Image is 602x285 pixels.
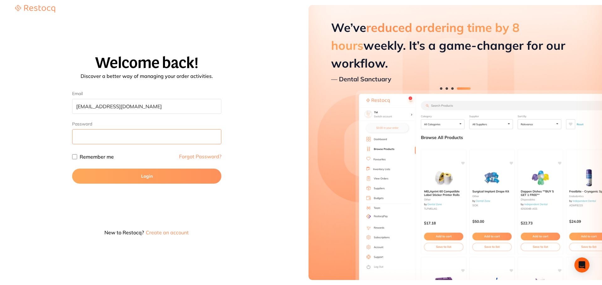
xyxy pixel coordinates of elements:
label: Password [72,121,92,127]
h1: Welcome back! [8,55,286,71]
label: Email [72,91,221,96]
button: Create an account [145,230,189,235]
a: Forgot Password? [179,154,221,159]
img: Restocq [15,5,55,13]
input: Enter your email [72,99,221,114]
label: Remember me [80,154,114,159]
button: Login [72,169,221,184]
aside: Hero [309,5,602,280]
p: Discover a better way of managing your order activities. [8,74,286,79]
img: Restocq preview [309,5,602,280]
div: Open Intercom Messenger [574,257,589,272]
p: New to Restocq? [72,230,221,235]
iframe: Sign in with Google Button [69,191,138,204]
